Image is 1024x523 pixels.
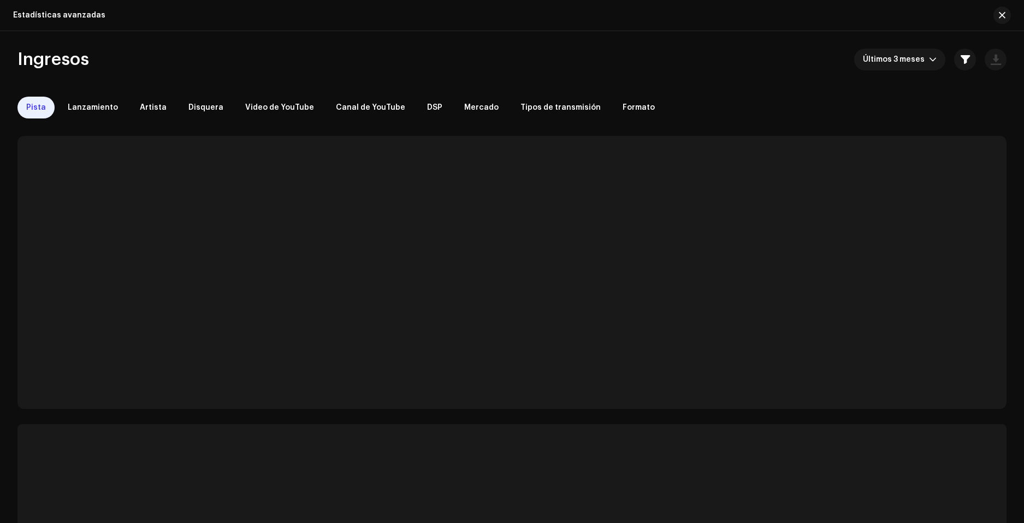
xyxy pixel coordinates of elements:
span: Mercado [464,103,499,112]
span: Canal de YouTube [336,103,405,112]
span: Disquera [188,103,223,112]
span: Tipos de transmisión [520,103,601,112]
span: Últimos 3 meses [863,49,929,70]
span: DSP [427,103,442,112]
span: Formato [623,103,655,112]
span: Video de YouTube [245,103,314,112]
div: dropdown trigger [929,49,937,70]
